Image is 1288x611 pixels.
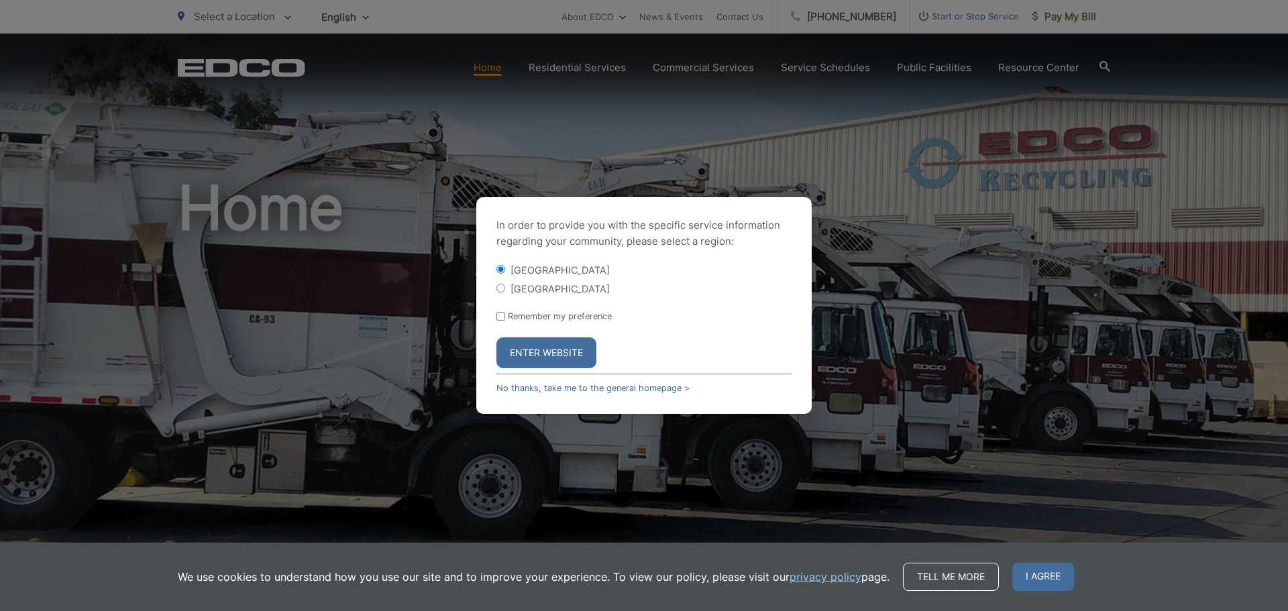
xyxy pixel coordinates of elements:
a: Tell me more [903,563,999,591]
a: No thanks, take me to the general homepage > [496,383,690,393]
button: Enter Website [496,337,596,368]
p: We use cookies to understand how you use our site and to improve your experience. To view our pol... [178,569,890,585]
label: [GEOGRAPHIC_DATA] [511,283,610,294]
label: [GEOGRAPHIC_DATA] [511,264,610,276]
a: privacy policy [790,569,861,585]
p: In order to provide you with the specific service information regarding your community, please se... [496,217,792,249]
span: I agree [1012,563,1074,591]
label: Remember my preference [508,311,612,321]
